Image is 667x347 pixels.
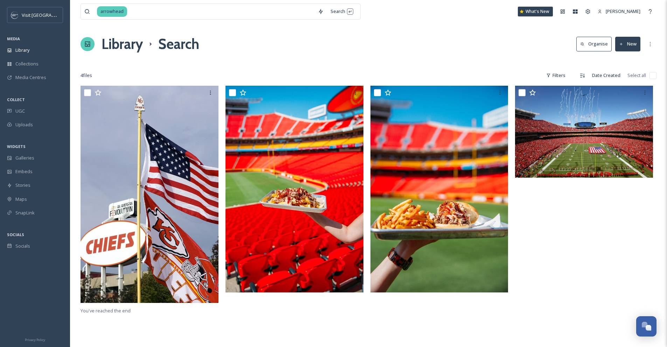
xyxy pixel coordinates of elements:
img: c3es6xdrejuflcaqpovn.png [11,12,18,19]
div: Date Created [589,69,624,82]
span: MEDIA [7,36,20,41]
img: BTB Arrowhead 2.jpeg [225,86,363,292]
span: WIDGETS [7,144,26,149]
button: New [615,37,640,51]
span: Socials [15,243,30,249]
img: BTB Arrowhead 1.jpeg [370,86,508,292]
a: Privacy Policy [25,335,45,344]
span: Galleries [15,155,34,161]
span: COLLECT [7,97,25,102]
div: Filters [543,69,569,82]
span: Visit [GEOGRAPHIC_DATA] [22,12,76,18]
span: Privacy Policy [25,338,45,342]
span: [PERSON_NAME] [606,8,640,14]
span: Collections [15,61,39,67]
a: [PERSON_NAME] [594,5,644,18]
button: Organise [576,37,612,51]
div: Search [327,5,357,18]
span: Uploads [15,121,33,128]
span: You've reached the end [81,307,131,314]
span: Stories [15,182,30,189]
span: arrowhead [97,6,127,16]
img: Arrowhead_05_WAS exterior copy.jpg [81,86,218,303]
span: Embeds [15,168,33,175]
span: Maps [15,196,27,203]
span: Library [15,47,29,54]
span: 4 file s [81,72,92,79]
img: Arrowhead+Stadium+Interior_05415e9f-b181-4425-87b2-5996be0d386e-prv.jpg [515,86,653,178]
a: Library [102,34,143,55]
button: Open Chat [636,316,656,337]
h1: Search [158,34,199,55]
span: SnapLink [15,210,35,216]
span: Media Centres [15,74,46,81]
span: SOCIALS [7,232,24,237]
span: Select all [627,72,646,79]
span: UGC [15,108,25,114]
a: What's New [518,7,553,16]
